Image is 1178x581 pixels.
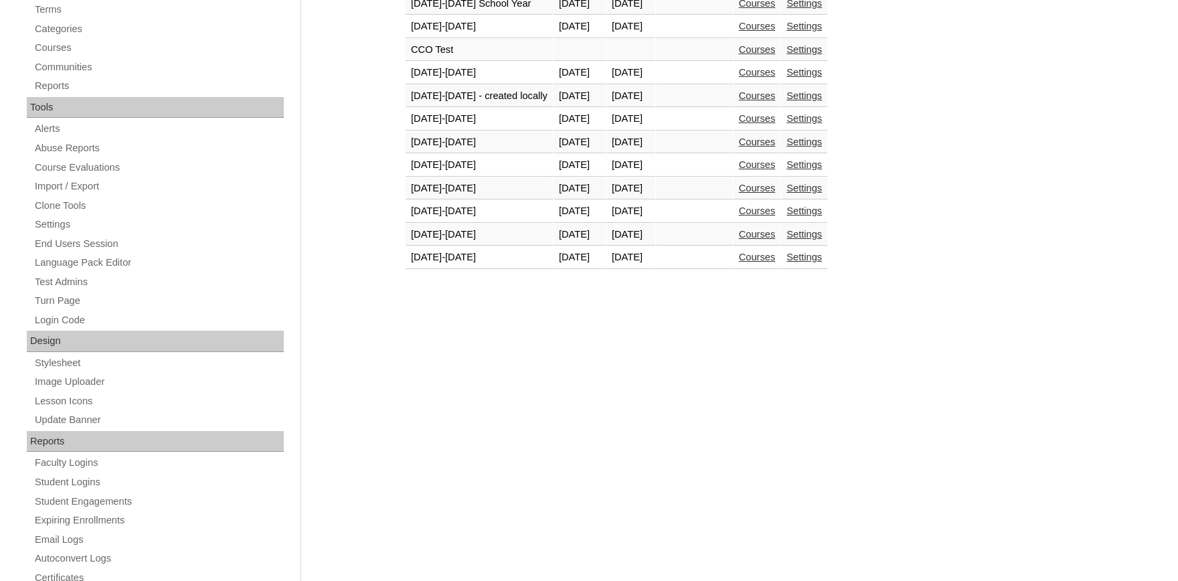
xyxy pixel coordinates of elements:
[33,159,284,176] a: Course Evaluations
[33,512,284,529] a: Expiring Enrollments
[33,373,284,390] a: Image Uploader
[606,62,655,84] td: [DATE]
[554,108,606,131] td: [DATE]
[406,108,553,131] td: [DATE]-[DATE]
[786,113,822,124] a: Settings
[554,131,606,154] td: [DATE]
[33,412,284,428] a: Update Banner
[406,200,553,223] td: [DATE]-[DATE]
[554,246,606,269] td: [DATE]
[739,90,776,101] a: Courses
[554,15,606,38] td: [DATE]
[606,85,655,108] td: [DATE]
[33,393,284,410] a: Lesson Icons
[554,62,606,84] td: [DATE]
[739,159,776,170] a: Courses
[33,293,284,309] a: Turn Page
[739,67,776,78] a: Courses
[739,137,776,147] a: Courses
[606,108,655,131] td: [DATE]
[33,120,284,137] a: Alerts
[786,159,822,170] a: Settings
[406,224,553,246] td: [DATE]-[DATE]
[406,177,553,200] td: [DATE]-[DATE]
[33,216,284,233] a: Settings
[739,183,776,193] a: Courses
[786,21,822,31] a: Settings
[606,246,655,269] td: [DATE]
[606,200,655,223] td: [DATE]
[27,97,284,118] div: Tools
[606,131,655,154] td: [DATE]
[33,59,284,76] a: Communities
[33,254,284,271] a: Language Pack Editor
[406,131,553,154] td: [DATE]-[DATE]
[33,21,284,37] a: Categories
[27,431,284,452] div: Reports
[739,21,776,31] a: Courses
[33,474,284,491] a: Student Logins
[786,183,822,193] a: Settings
[606,224,655,246] td: [DATE]
[33,312,284,329] a: Login Code
[786,44,822,55] a: Settings
[33,140,284,157] a: Abuse Reports
[33,78,284,94] a: Reports
[33,531,284,548] a: Email Logs
[554,177,606,200] td: [DATE]
[786,67,822,78] a: Settings
[739,252,776,262] a: Courses
[33,355,284,371] a: Stylesheet
[739,229,776,240] a: Courses
[33,178,284,195] a: Import / Export
[406,15,553,38] td: [DATE]-[DATE]
[406,62,553,84] td: [DATE]-[DATE]
[33,274,284,290] a: Test Admins
[554,154,606,177] td: [DATE]
[554,224,606,246] td: [DATE]
[554,85,606,108] td: [DATE]
[739,113,776,124] a: Courses
[406,154,553,177] td: [DATE]-[DATE]
[33,236,284,252] a: End Users Session
[406,39,553,62] td: CCO Test
[606,154,655,177] td: [DATE]
[786,205,822,216] a: Settings
[606,177,655,200] td: [DATE]
[33,550,284,567] a: Autoconvert Logs
[33,1,284,18] a: Terms
[739,44,776,55] a: Courses
[786,229,822,240] a: Settings
[786,137,822,147] a: Settings
[554,200,606,223] td: [DATE]
[786,252,822,262] a: Settings
[27,331,284,352] div: Design
[33,39,284,56] a: Courses
[33,493,284,510] a: Student Engagements
[406,85,553,108] td: [DATE]-[DATE] - created locally
[33,454,284,471] a: Faculty Logins
[739,205,776,216] a: Courses
[33,197,284,214] a: Clone Tools
[606,15,655,38] td: [DATE]
[786,90,822,101] a: Settings
[406,246,553,269] td: [DATE]-[DATE]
